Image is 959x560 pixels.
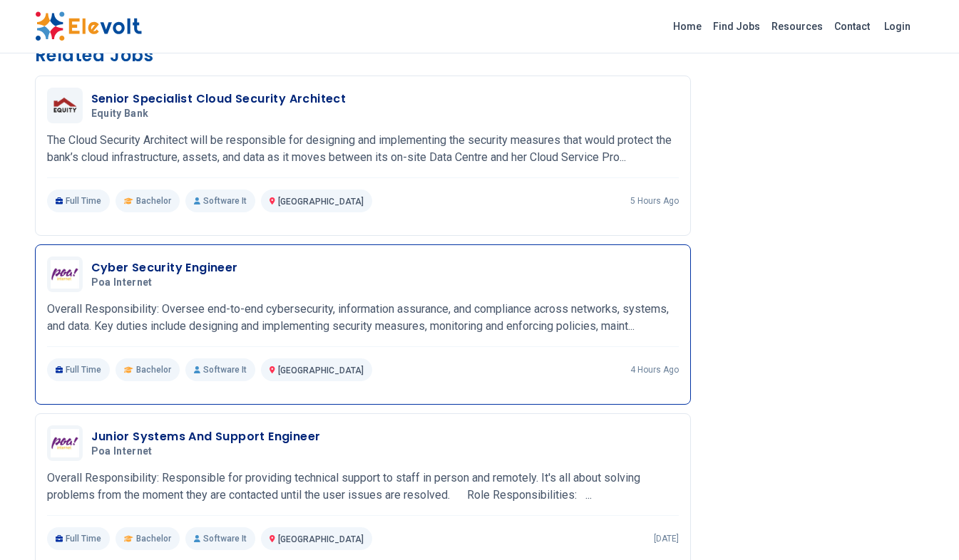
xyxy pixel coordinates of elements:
p: Software It [185,358,255,381]
span: Bachelor [136,195,171,207]
h3: Junior Systems And Support Engineer [91,428,321,445]
a: Poa InternetCyber Security EngineerPoa InternetOverall Responsibility: Oversee end-to-end cyberse... [47,256,679,381]
img: Elevolt [35,11,142,41]
a: Contact [829,15,876,38]
span: [GEOGRAPHIC_DATA] [278,197,364,207]
h3: Senior Specialist Cloud Security Architect [91,90,347,108]
p: Overall Responsibility: Oversee end-to-end cybersecurity, information assurance, and compliance a... [47,301,679,335]
a: Home [667,15,707,38]
span: Bachelor [136,533,171,544]
span: Equity Bank [91,108,149,120]
p: The Cloud Security Architect will be responsible for designing and implementing the security meas... [47,132,679,166]
span: [GEOGRAPHIC_DATA] [278,365,364,375]
span: [GEOGRAPHIC_DATA] [278,534,364,544]
a: Resources [766,15,829,38]
p: Full Time [47,358,111,381]
p: 5 hours ago [630,195,679,207]
img: Poa Internet [51,260,79,289]
p: Software It [185,527,255,550]
img: Poa Internet [51,429,79,457]
a: Poa InternetJunior Systems And Support EngineerPoa InternetOverall Responsibility: Responsible fo... [47,425,679,550]
span: Poa Internet [91,445,153,458]
iframe: Chat Widget [888,492,959,560]
a: Login [876,12,919,41]
p: Software It [185,190,255,212]
h3: Cyber Security Engineer [91,259,238,276]
p: Full Time [47,527,111,550]
img: Equity Bank [51,95,79,115]
p: [DATE] [654,533,679,544]
span: Bachelor [136,364,171,375]
a: Equity BankSenior Specialist Cloud Security ArchitectEquity BankThe Cloud Security Architect will... [47,88,679,212]
span: Poa Internet [91,276,153,289]
p: Full Time [47,190,111,212]
p: Overall Responsibility: Responsible for providing technical support to staff in person and remote... [47,470,679,504]
a: Find Jobs [707,15,766,38]
p: 4 hours ago [630,364,679,375]
h3: Related Jobs [35,44,691,67]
